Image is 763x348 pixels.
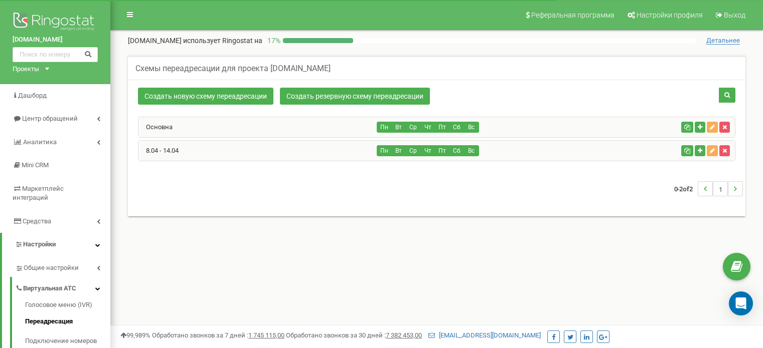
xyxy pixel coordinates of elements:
[2,233,110,256] a: Настройки
[248,331,284,339] u: 1 745 115,00
[464,122,479,133] button: Вс
[23,217,51,225] span: Средства
[406,122,421,133] button: Ср
[22,115,78,122] span: Центр обращений
[724,11,745,19] span: Выход
[13,47,98,62] input: Поиск по номеру
[18,92,47,99] span: Дашборд
[23,240,56,248] span: Настройки
[449,145,465,156] button: Сб
[386,331,422,339] u: 7 382 453,00
[464,145,479,156] button: Вс
[25,312,110,331] a: Переадресация
[449,122,465,133] button: Сб
[262,36,283,46] p: 17 %
[24,263,79,273] span: Общие настройки
[719,88,735,103] button: Поиск схемы переадресации
[23,284,76,293] span: Виртуальная АТС
[377,122,392,133] button: Пн
[138,88,273,105] a: Создать новую схему переадресации
[729,291,753,315] div: Open Intercom Messenger
[674,181,698,196] span: 0-2 2
[138,147,179,154] a: 8.04 - 14.04
[428,331,541,339] a: [EMAIL_ADDRESS][DOMAIN_NAME]
[683,184,689,193] span: of
[286,331,422,339] span: Обработано звонков за 30 дней :
[13,185,64,202] span: Маркетплейс интеграций
[391,145,406,156] button: Вт
[377,145,392,156] button: Пн
[280,88,430,105] a: Создать резервную схему переадресации
[674,171,743,206] nav: ...
[183,37,262,45] span: использует Ringostat на
[135,64,331,73] h5: Схемы переадресации для проекта [DOMAIN_NAME]
[706,37,740,45] span: Детальнее
[23,138,57,146] span: Аналитика
[120,331,150,339] span: 99,989%
[420,122,435,133] button: Чт
[13,10,98,35] img: Ringostat logo
[420,145,435,156] button: Чт
[22,161,49,169] span: Mini CRM
[713,181,728,196] li: 1
[13,65,39,74] div: Проекты
[152,331,284,339] span: Обработано звонков за 7 дней :
[128,36,262,46] p: [DOMAIN_NAME]
[435,145,450,156] button: Пт
[406,145,421,156] button: Ср
[15,277,110,297] a: Виртуальная АТС
[15,256,110,277] a: Общие настройки
[13,35,98,45] a: [DOMAIN_NAME]
[138,123,173,131] a: Основна
[637,11,703,19] span: Настройки профиля
[531,11,615,19] span: Реферальная программа
[25,300,110,312] a: Голосовое меню (IVR)
[391,122,406,133] button: Вт
[435,122,450,133] button: Пт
